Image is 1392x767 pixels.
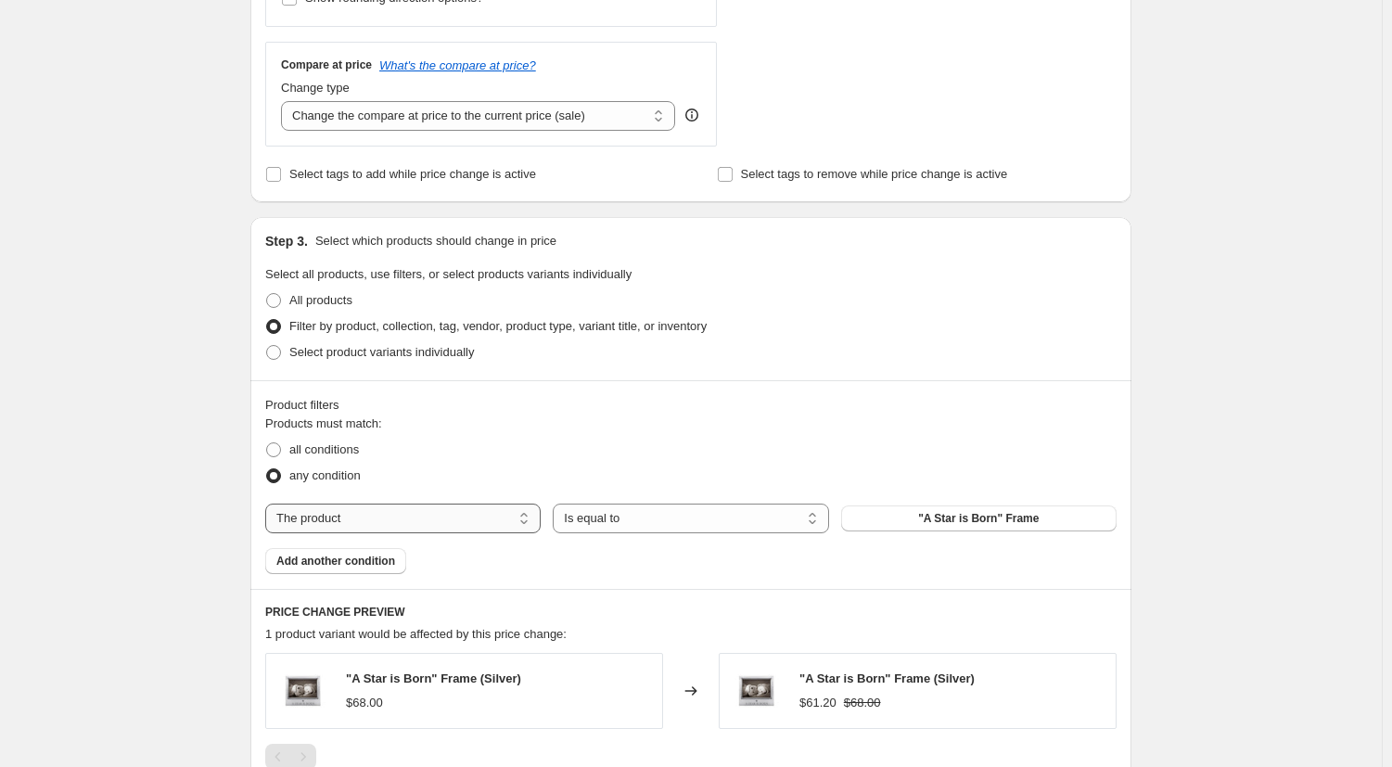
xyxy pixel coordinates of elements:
span: "A Star is Born" Frame (Silver) [346,671,521,685]
span: All products [289,293,352,307]
img: astarisborn_80x.webp [275,663,331,719]
h6: PRICE CHANGE PREVIEW [265,605,1117,620]
span: Select tags to add while price change is active [289,167,536,181]
div: help [683,106,701,124]
span: Select all products, use filters, or select products variants individually [265,267,632,281]
span: Select product variants individually [289,345,474,359]
button: "A Star is Born" Frame [841,505,1117,531]
span: "A Star is Born" Frame (Silver) [799,671,975,685]
span: all conditions [289,442,359,456]
span: 1 product variant would be affected by this price change: [265,627,567,641]
span: "A Star is Born" Frame [918,511,1039,526]
button: Add another condition [265,548,406,574]
span: Filter by product, collection, tag, vendor, product type, variant title, or inventory [289,319,707,333]
strike: $68.00 [844,694,881,712]
div: $61.20 [799,694,836,712]
button: What's the compare at price? [379,58,536,72]
span: Add another condition [276,554,395,569]
h3: Compare at price [281,58,372,72]
img: astarisborn_80x.webp [729,663,785,719]
div: Product filters [265,396,1117,415]
p: Select which products should change in price [315,232,556,250]
h2: Step 3. [265,232,308,250]
span: Change type [281,81,350,95]
span: any condition [289,468,361,482]
div: $68.00 [346,694,383,712]
span: Products must match: [265,416,382,430]
span: Select tags to remove while price change is active [741,167,1008,181]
